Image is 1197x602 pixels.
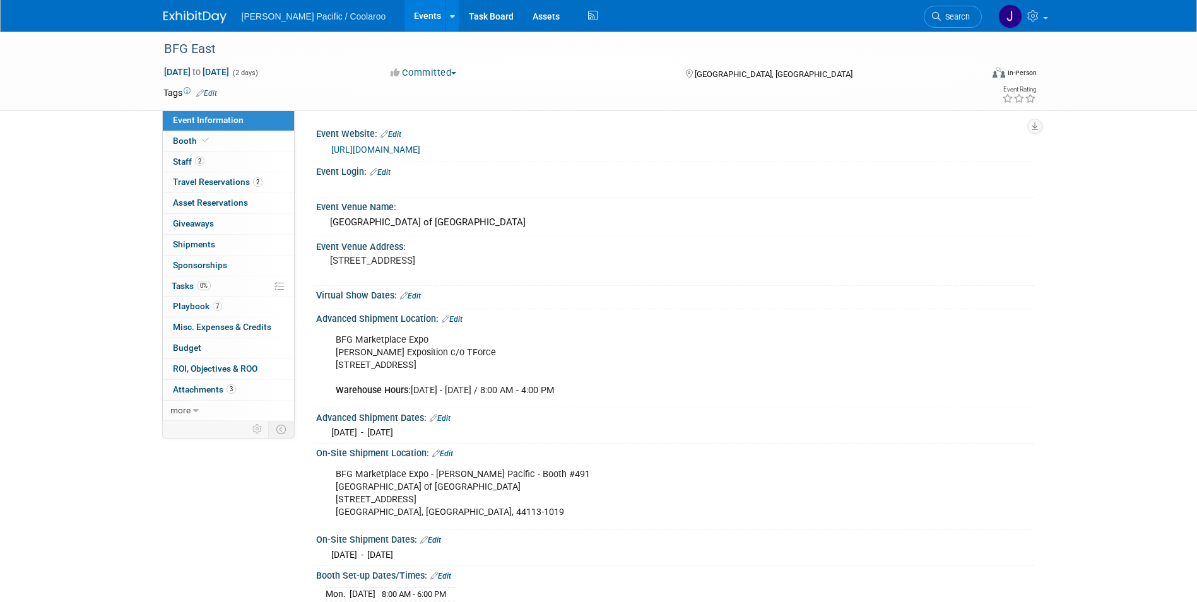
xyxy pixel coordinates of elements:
span: Playbook [173,301,222,311]
span: 3 [227,384,236,394]
div: On-Site Shipment Location: [316,444,1034,460]
a: [URL][DOMAIN_NAME] [331,145,420,155]
span: Tasks [172,281,211,291]
img: Jason Brock [998,4,1022,28]
a: Staff2 [163,152,294,172]
div: Event Login: [316,162,1034,179]
b: Warehouse Hours: [336,385,411,396]
div: On-Site Shipment Dates: [316,530,1034,546]
div: Event Venue Name: [316,198,1034,213]
span: Search [941,12,970,21]
div: Event Venue Address: [316,237,1034,253]
span: 0% [197,281,211,290]
span: Asset Reservations [173,198,248,208]
span: Booth [173,136,211,146]
div: BFG Marketplace Expo - [PERSON_NAME] Pacific - Booth #491 [GEOGRAPHIC_DATA] of [GEOGRAPHIC_DATA] ... [327,462,895,525]
span: [DATE] - [DATE] [331,427,393,437]
i: Booth reservation complete [203,137,209,144]
a: Search [924,6,982,28]
a: Misc. Expenses & Credits [163,317,294,338]
span: 7 [213,302,222,311]
pre: [STREET_ADDRESS] [330,255,601,266]
a: Playbook7 [163,297,294,317]
div: In-Person [1007,68,1037,78]
a: Attachments3 [163,380,294,400]
td: Mon. [326,587,350,601]
span: ROI, Objectives & ROO [173,363,257,374]
span: to [191,67,203,77]
a: Sponsorships [163,256,294,276]
span: 8:00 AM - 6:00 PM [382,589,446,599]
div: Advanced Shipment Dates: [316,408,1034,425]
a: Shipments [163,235,294,255]
img: Format-Inperson.png [993,68,1005,78]
div: Virtual Show Dates: [316,286,1034,302]
span: [DATE] [DATE] [163,66,230,78]
a: Budget [163,338,294,358]
a: Booth [163,131,294,151]
span: 2 [253,177,262,187]
div: BFG Marketplace Expo [PERSON_NAME] Exposition c/o TForce [STREET_ADDRESS] [DATE] - [DATE] / 8:00 ... [327,328,895,403]
td: Personalize Event Tab Strip [247,421,269,437]
div: [GEOGRAPHIC_DATA] of [GEOGRAPHIC_DATA] [326,213,1025,232]
a: Event Information [163,110,294,131]
td: [DATE] [350,587,375,601]
td: Tags [163,86,217,99]
span: [PERSON_NAME] Pacific / Coolaroo [242,11,386,21]
img: ExhibitDay [163,11,227,23]
a: more [163,401,294,421]
a: Tasks0% [163,276,294,297]
button: Committed [386,66,461,80]
a: Travel Reservations2 [163,172,294,192]
span: Attachments [173,384,236,394]
span: Travel Reservations [173,177,262,187]
a: Edit [432,449,453,458]
span: [GEOGRAPHIC_DATA], [GEOGRAPHIC_DATA] [695,69,852,79]
span: Misc. Expenses & Credits [173,322,271,332]
a: Edit [196,89,217,98]
div: Event Website: [316,124,1034,141]
div: Event Format [907,66,1037,85]
span: Event Information [173,115,244,125]
div: Event Rating [1002,86,1036,93]
a: ROI, Objectives & ROO [163,359,294,379]
a: Edit [420,536,441,545]
span: 2 [195,156,204,166]
div: Booth Set-up Dates/Times: [316,566,1034,582]
span: [DATE] - [DATE] [331,550,393,560]
span: Shipments [173,239,215,249]
a: Edit [430,414,451,423]
a: Edit [400,292,421,300]
a: Edit [430,572,451,581]
td: Toggle Event Tabs [268,421,294,437]
a: Edit [370,168,391,177]
span: Sponsorships [173,260,227,270]
a: Giveaways [163,214,294,234]
a: Edit [380,130,401,139]
span: Budget [173,343,201,353]
span: Staff [173,156,204,167]
a: Asset Reservations [163,193,294,213]
span: more [170,405,191,415]
div: BFG East [160,38,963,61]
span: Giveaways [173,218,214,228]
span: (2 days) [232,69,258,77]
div: Advanced Shipment Location: [316,309,1034,326]
a: Edit [442,315,463,324]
